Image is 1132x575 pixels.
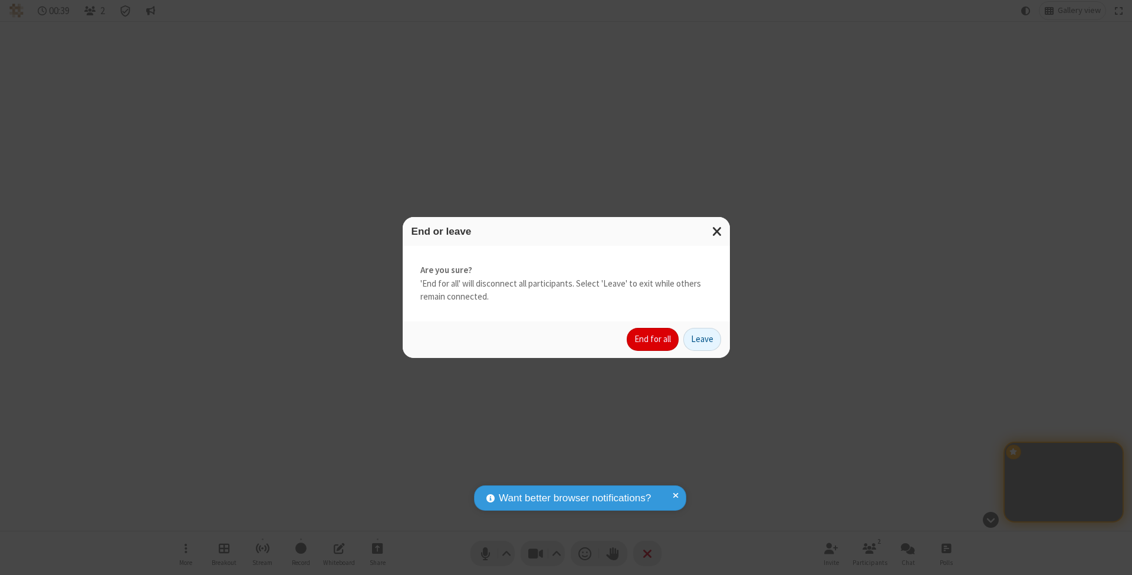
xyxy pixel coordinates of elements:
[403,246,730,321] div: 'End for all' will disconnect all participants. Select 'Leave' to exit while others remain connec...
[627,328,679,351] button: End for all
[499,491,651,506] span: Want better browser notifications?
[420,264,712,277] strong: Are you sure?
[705,217,730,246] button: Close modal
[683,328,721,351] button: Leave
[412,226,721,237] h3: End or leave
